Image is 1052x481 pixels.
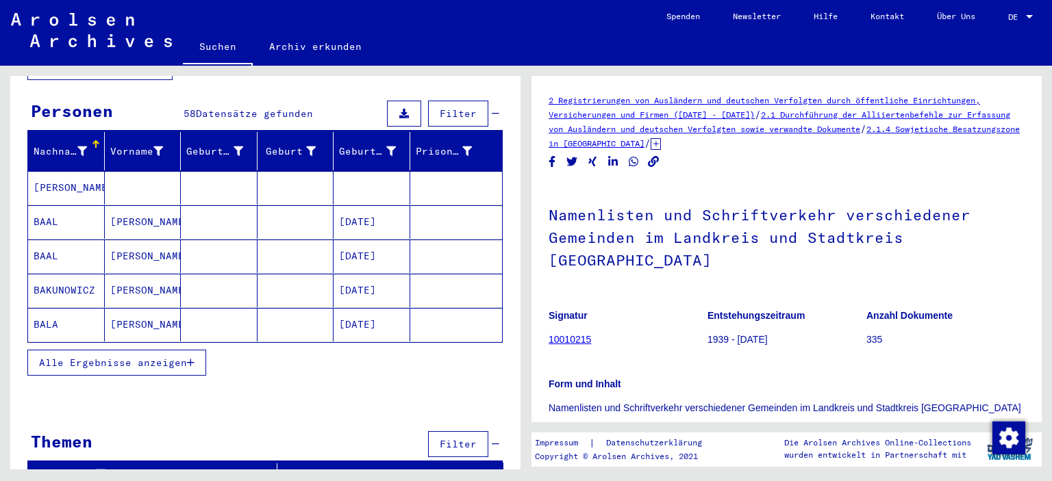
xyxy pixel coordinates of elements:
b: Form und Inhalt [549,378,621,389]
mat-cell: [PERSON_NAME] [105,205,181,239]
mat-header-cell: Prisoner # [410,132,503,170]
b: Signatur [549,310,588,321]
span: / [860,122,866,135]
div: Themen [31,429,92,454]
div: Personen [31,99,113,123]
p: wurden entwickelt in Partnerschaft mit [784,449,971,461]
a: 2.1 Durchführung der Alliiertenbefehle zur Erfassung von Ausländern und deutschen Verfolgten sowi... [549,109,1010,134]
img: Arolsen_neg.svg [11,13,172,47]
b: Anzahl Dokumente [866,310,953,321]
mat-cell: [DATE] [334,308,410,341]
div: Vorname [110,140,181,162]
a: Impressum [535,436,589,450]
div: Geburtsname [186,144,243,159]
div: Geburtsname [186,140,260,162]
mat-cell: [PERSON_NAME] [105,239,181,273]
mat-header-cell: Nachname [28,132,105,170]
mat-cell: [DATE] [334,274,410,307]
div: Prisoner # [416,140,490,162]
mat-header-cell: Geburtsdatum [334,132,410,170]
p: 335 [866,333,1025,347]
span: / [644,137,651,149]
div: Geburtsdatum [339,144,396,159]
p: 1939 - [DATE] [707,333,866,347]
span: Alle Ergebnisse anzeigen [39,356,187,369]
mat-cell: [PERSON_NAME] [105,308,181,341]
mat-cell: BAAL [28,205,105,239]
mat-cell: [DATE] [334,239,410,273]
mat-cell: BAAL [28,239,105,273]
b: Entstehungszeitraum [707,310,805,321]
a: Datenschutzerklärung [595,436,718,450]
mat-cell: [PERSON_NAME] [105,274,181,307]
a: 2 Registrierungen von Ausländern und deutschen Verfolgten durch öffentliche Einrichtungen, Versic... [549,95,980,120]
button: Copy link [647,153,661,170]
div: Nachname [34,144,87,159]
span: 58 [184,107,196,120]
div: Geburt‏ [263,140,334,162]
p: Copyright © Arolsen Archives, 2021 [535,450,718,463]
button: Share on LinkedIn [606,153,621,170]
button: Share on Twitter [565,153,579,170]
span: DE [1008,12,1023,22]
mat-header-cell: Geburt‏ [258,132,334,170]
a: Suchen [183,30,253,66]
div: Prisoner # [416,144,473,159]
button: Filter [428,101,488,127]
img: yv_logo.png [984,432,1036,466]
div: | [535,436,718,450]
div: Nachname [34,140,104,162]
mat-cell: [PERSON_NAME] [28,171,105,205]
button: Share on Facebook [545,153,560,170]
button: Share on WhatsApp [627,153,641,170]
button: Alle Ergebnisse anzeigen [27,350,206,376]
mat-cell: BAKUNOWICZ [28,274,105,307]
span: Datensätze gefunden [196,107,313,120]
div: Geburtsdatum [339,140,413,162]
a: 10010215 [549,334,591,345]
div: Vorname [110,144,164,159]
p: Namenlisten und Schriftverkehr verschiedener Gemeinden im Landkreis und Stadtkreis [GEOGRAPHIC_DATA] [549,401,1025,415]
mat-cell: BALA [28,308,105,341]
p: Die Arolsen Archives Online-Collections [784,437,971,449]
a: Archiv erkunden [253,30,378,63]
span: Filter [440,438,477,450]
span: Filter [440,107,477,120]
button: Share on Xing [586,153,600,170]
mat-header-cell: Geburtsname [181,132,258,170]
div: Geburt‏ [263,144,316,159]
h1: Namenlisten und Schriftverkehr verschiedener Gemeinden im Landkreis und Stadtkreis [GEOGRAPHIC_DATA] [549,183,1025,289]
span: / [755,108,761,120]
mat-header-cell: Vorname [105,132,181,170]
img: Zustimmung ändern [992,421,1025,454]
mat-cell: [DATE] [334,205,410,239]
button: Filter [428,431,488,457]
